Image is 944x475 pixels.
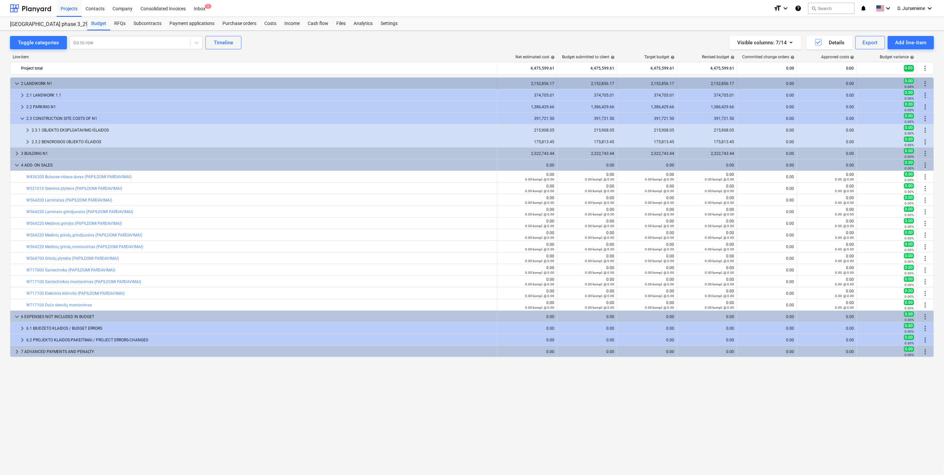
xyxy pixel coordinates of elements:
[740,175,794,179] div: 0.00
[620,254,674,263] div: 0.00
[560,219,614,228] div: 0.00
[26,221,122,226] a: W564220 Medinės grindys (PAPILDOMI PARDAVIMAI)
[800,128,854,133] div: 0.00
[909,55,914,59] span: help
[835,189,854,193] small: 0.00 @ 0.00
[774,4,782,12] i: format_size
[880,55,914,59] div: Budget variance
[921,278,929,286] span: More actions
[904,137,914,142] span: 0.00
[560,63,614,74] div: 4,475,599.61
[905,248,914,252] small: 0.00%
[705,247,734,251] small: 0.00 kompl. @ 0.00
[740,63,794,74] div: 0.00
[680,105,734,109] div: 1,386,429.66
[26,210,133,214] a: W564220 Laminato grindjuostės (PAPILDOMI PARDAVIMAI)
[525,247,554,251] small: 0.00 kompl. @ 0.00
[560,242,614,251] div: 0.00
[905,97,914,100] small: 0.00%
[18,115,26,123] span: keyboard_arrow_down
[835,213,854,216] small: 0.00 @ 0.00
[705,189,734,193] small: 0.00 kompl. @ 0.00
[800,172,854,182] div: 0.00
[730,36,801,49] button: Visible columns:7/14
[562,55,615,59] div: Budget submitted to client
[500,172,554,182] div: 0.00
[560,172,614,182] div: 0.00
[21,78,494,89] div: 2 LANDWORK N1
[740,81,794,86] div: 0.00
[620,63,674,74] div: 4,475,599.61
[26,279,141,284] a: W717100 Santechnikos montavimas (PAPILDOMI PARDAVIMAI)
[905,202,914,205] small: 0.00%
[32,137,494,147] div: 2.3.2 BENDROSIOS OBJEKTO IŠLAIDOS
[884,4,892,12] i: keyboard_arrow_down
[905,132,914,135] small: 0.00%
[87,17,110,30] div: Budget
[926,4,934,12] i: keyboard_arrow_down
[921,243,929,251] span: More actions
[205,36,241,49] button: Timeline
[863,38,878,47] div: Export
[26,303,92,307] a: W717100 Dušo sienėlių montavimas
[260,17,280,30] div: Costs
[620,207,674,217] div: 0.00
[13,313,21,321] span: keyboard_arrow_down
[10,55,498,59] div: Line-item
[905,190,914,194] small: 0.00%
[904,195,914,200] span: 0.00
[800,219,854,228] div: 0.00
[680,207,734,217] div: 0.00
[905,143,914,147] small: 0.00%
[835,201,854,205] small: 0.00 @ 0.00
[18,324,26,332] span: keyboard_arrow_right
[705,236,734,239] small: 0.00 kompl. @ 0.00
[620,196,674,205] div: 0.00
[18,103,26,111] span: keyboard_arrow_right
[680,163,734,168] div: 0.00
[620,151,674,156] div: 2,322,743.44
[680,151,734,156] div: 2,322,743.44
[645,178,674,181] small: 0.00 kompl. @ 0.00
[13,348,21,356] span: keyboard_arrow_right
[560,254,614,263] div: 0.00
[500,151,554,156] div: 2,322,743.44
[26,90,494,101] div: 2.1 LANDWORK 1.1
[800,81,854,86] div: 0.00
[130,17,165,30] a: Subcontracts
[525,259,554,263] small: 0.00 kompl. @ 0.00
[560,81,614,86] div: 2,152,856.17
[680,116,734,121] div: 391,721.50
[702,55,735,59] div: Revised budget
[740,105,794,109] div: 0.00
[560,93,614,98] div: 374,705.01
[921,266,929,274] span: More actions
[620,163,674,168] div: 0.00
[26,233,142,237] a: W564220 Medinių grindų grindjuostės (PAPILDOMI PARDAVIMAI)
[500,254,554,263] div: 0.00
[904,230,914,235] span: 0.00
[500,81,554,86] div: 2,152,856.17
[18,336,26,344] span: keyboard_arrow_right
[645,201,674,205] small: 0.00 kompl. @ 0.00
[585,213,614,216] small: 0.00 kompl. @ 0.00
[350,17,377,30] div: Analytics
[811,6,816,11] span: search
[110,17,130,30] a: RFQs
[620,231,674,240] div: 0.00
[585,201,614,205] small: 0.00 kompl. @ 0.00
[500,196,554,205] div: 0.00
[808,3,855,14] button: Search
[921,150,929,158] span: More actions
[921,138,929,146] span: More actions
[740,93,794,98] div: 0.00
[304,17,332,30] a: Cash flow
[800,93,854,98] div: 0.00
[585,247,614,251] small: 0.00 kompl. @ 0.00
[560,231,614,240] div: 0.00
[377,17,402,30] div: Settings
[680,242,734,251] div: 0.00
[921,64,929,72] span: More actions
[500,128,554,133] div: 215,908.05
